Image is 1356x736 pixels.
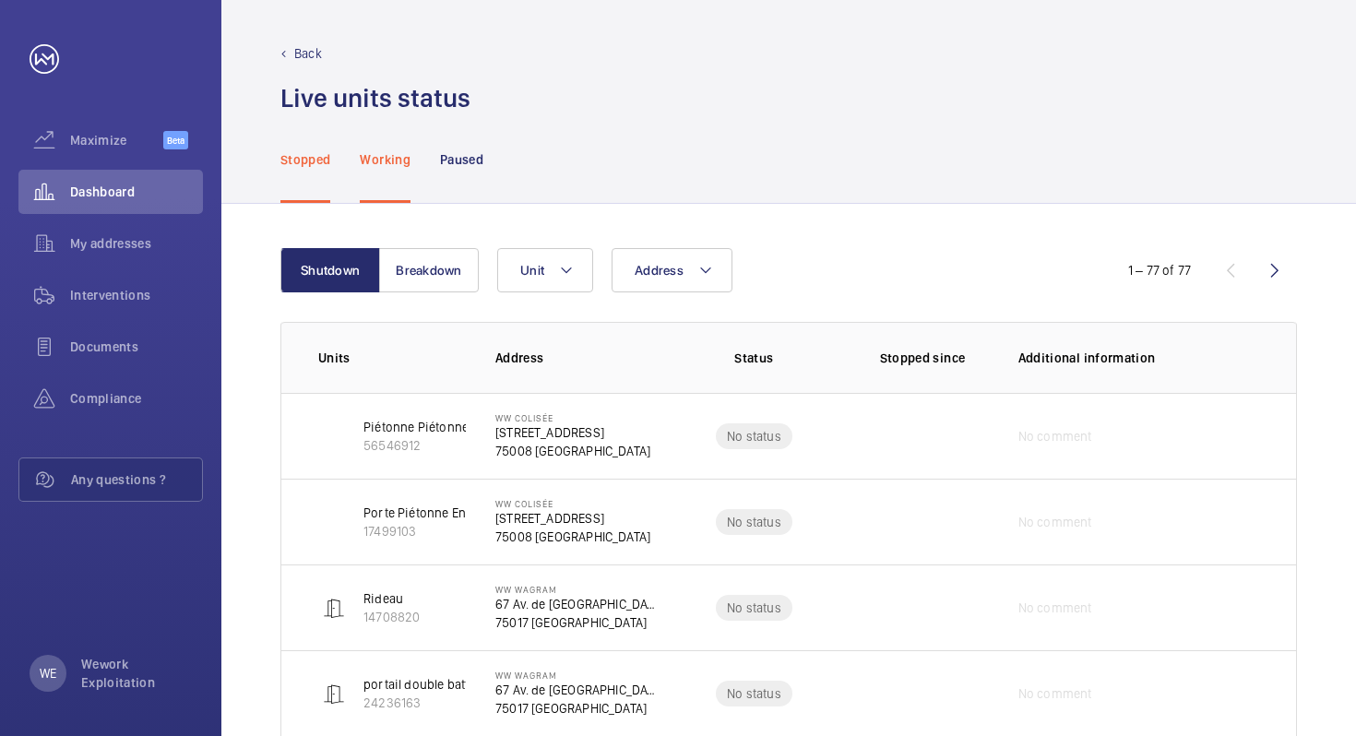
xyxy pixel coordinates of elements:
[81,655,192,692] p: Wework Exploitation
[323,683,345,705] img: automatic_door.svg
[363,589,420,608] p: Rideau
[727,427,781,445] p: No status
[495,349,658,367] p: Address
[323,511,345,533] img: telescopic_pedestrian_door.svg
[495,509,650,528] p: [STREET_ADDRESS]
[163,131,188,149] span: Beta
[363,608,420,626] p: 14708820
[363,436,568,455] p: 56546912
[363,418,568,436] p: Piétonne Piétonne Entrée Principale
[71,470,202,489] span: Any questions ?
[1128,261,1191,279] div: 1 – 77 of 77
[294,44,322,63] p: Back
[880,349,989,367] p: Stopped since
[495,412,650,423] p: WW colisée
[495,681,658,699] p: 67 Av. de [GEOGRAPHIC_DATA]
[495,595,658,613] p: 67 Av. de [GEOGRAPHIC_DATA]
[495,584,658,595] p: WW Wagram
[70,131,163,149] span: Maximize
[280,81,470,115] h1: Live units status
[363,675,487,694] p: portail double battant
[40,664,56,683] p: WE
[495,528,650,546] p: 75008 [GEOGRAPHIC_DATA]
[70,389,203,408] span: Compliance
[727,599,781,617] p: No status
[280,248,380,292] button: Shutdown
[635,263,684,278] span: Address
[520,263,544,278] span: Unit
[70,183,203,201] span: Dashboard
[318,349,466,367] p: Units
[360,150,410,169] p: Working
[323,597,345,619] img: automatic_door.svg
[70,234,203,253] span: My addresses
[1018,349,1259,367] p: Additional information
[727,513,781,531] p: No status
[280,150,330,169] p: Stopped
[671,349,837,367] p: Status
[495,423,650,442] p: [STREET_ADDRESS]
[363,504,556,522] p: Porte Piétonne Entrée Secondaire
[70,286,203,304] span: Interventions
[495,442,650,460] p: 75008 [GEOGRAPHIC_DATA]
[363,694,487,712] p: 24236163
[727,684,781,703] p: No status
[495,699,658,718] p: 75017 [GEOGRAPHIC_DATA]
[1018,684,1092,703] span: No comment
[379,248,479,292] button: Breakdown
[495,670,658,681] p: WW Wagram
[70,338,203,356] span: Documents
[363,522,556,540] p: 17499103
[1018,513,1092,531] span: No comment
[323,425,345,447] img: sliding_pedestrian_door.svg
[497,248,593,292] button: Unit
[495,613,658,632] p: 75017 [GEOGRAPHIC_DATA]
[1018,599,1092,617] span: No comment
[612,248,732,292] button: Address
[440,150,483,169] p: Paused
[1018,427,1092,445] span: No comment
[495,498,650,509] p: WW colisée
